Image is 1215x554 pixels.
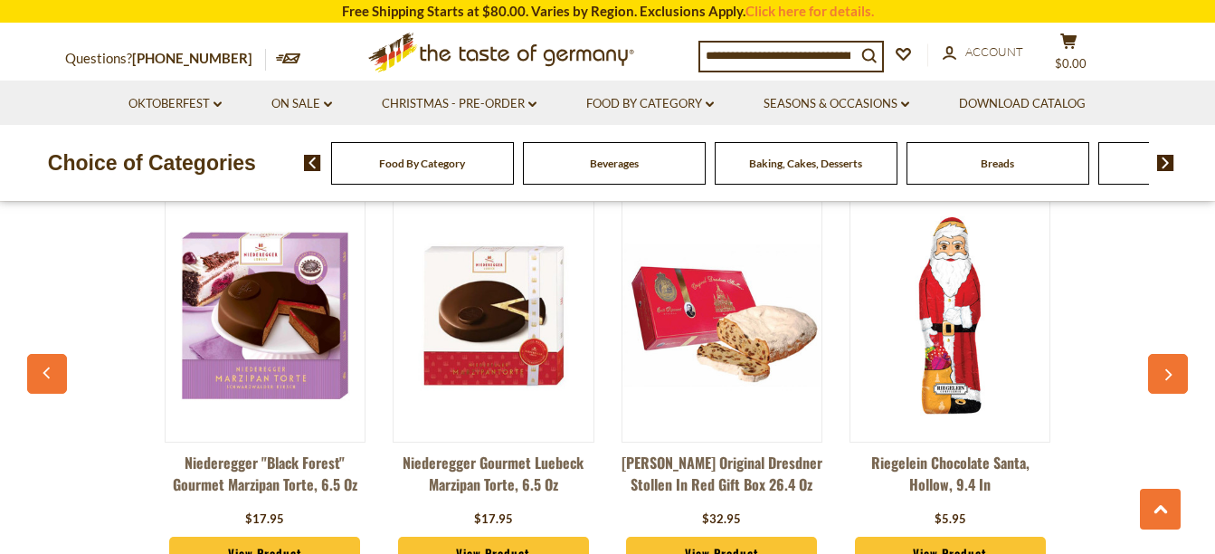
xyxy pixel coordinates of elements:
[935,511,966,529] div: $5.95
[745,3,874,19] a: Click here for details.
[965,44,1023,59] span: Account
[959,94,1086,114] a: Download Catalog
[622,452,822,506] a: [PERSON_NAME] Original Dresdner Stollen in Red Gift Box 26.4 oz
[271,94,332,114] a: On Sale
[474,511,513,529] div: $17.95
[382,94,536,114] a: Christmas - PRE-ORDER
[1055,56,1087,71] span: $0.00
[622,216,821,415] img: Emil Reimann Original Dresdner Stollen in Red Gift Box 26.4 oz
[65,47,266,71] p: Questions?
[943,43,1023,62] a: Account
[850,452,1050,506] a: Riegelein Chocolate Santa, Hollow, 9.4 in
[764,94,909,114] a: Seasons & Occasions
[850,216,1049,415] img: Riegelein Chocolate Santa, Hollow, 9.4 in
[1157,155,1174,171] img: next arrow
[590,157,639,170] a: Beverages
[1042,33,1096,78] button: $0.00
[165,452,365,506] a: Niederegger "Black Forest" Gourmet Marzipan Torte, 6.5 oz
[586,94,714,114] a: Food By Category
[304,155,321,171] img: previous arrow
[128,94,222,114] a: Oktoberfest
[393,452,593,506] a: Niederegger Gourmet Luebeck Marzipan Torte, 6.5 oz
[749,157,862,170] a: Baking, Cakes, Desserts
[702,511,741,529] div: $32.95
[394,216,593,415] img: Niederegger Gourmet Luebeck Marzipan Torte, 6.5 oz
[981,157,1014,170] a: Breads
[245,511,284,529] div: $17.95
[132,50,252,66] a: [PHONE_NUMBER]
[379,157,465,170] a: Food By Category
[166,216,365,415] img: Niederegger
